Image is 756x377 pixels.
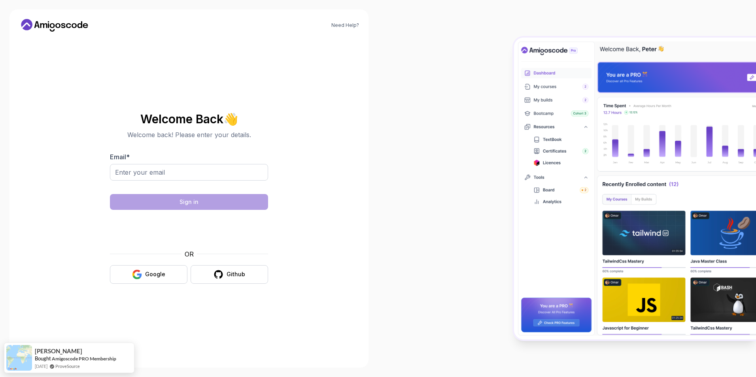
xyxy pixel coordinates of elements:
[331,22,359,28] a: Need Help?
[110,130,268,139] p: Welcome back! Please enter your details.
[145,270,165,278] div: Google
[19,19,90,32] a: Home link
[110,153,130,161] label: Email *
[191,265,268,284] button: Github
[110,164,268,181] input: Enter your email
[35,363,47,369] span: [DATE]
[55,363,80,369] a: ProveSource
[35,348,82,354] span: [PERSON_NAME]
[129,215,249,245] iframe: Widget containing checkbox for hCaptcha security challenge
[110,113,268,125] h2: Welcome Back
[110,194,268,210] button: Sign in
[35,355,51,362] span: Bought
[185,249,194,259] p: OR
[52,356,116,362] a: Amigoscode PRO Membership
[227,270,245,278] div: Github
[514,38,756,339] img: Amigoscode Dashboard
[180,198,198,206] div: Sign in
[223,113,238,125] span: 👋
[110,265,187,284] button: Google
[6,345,32,371] img: provesource social proof notification image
